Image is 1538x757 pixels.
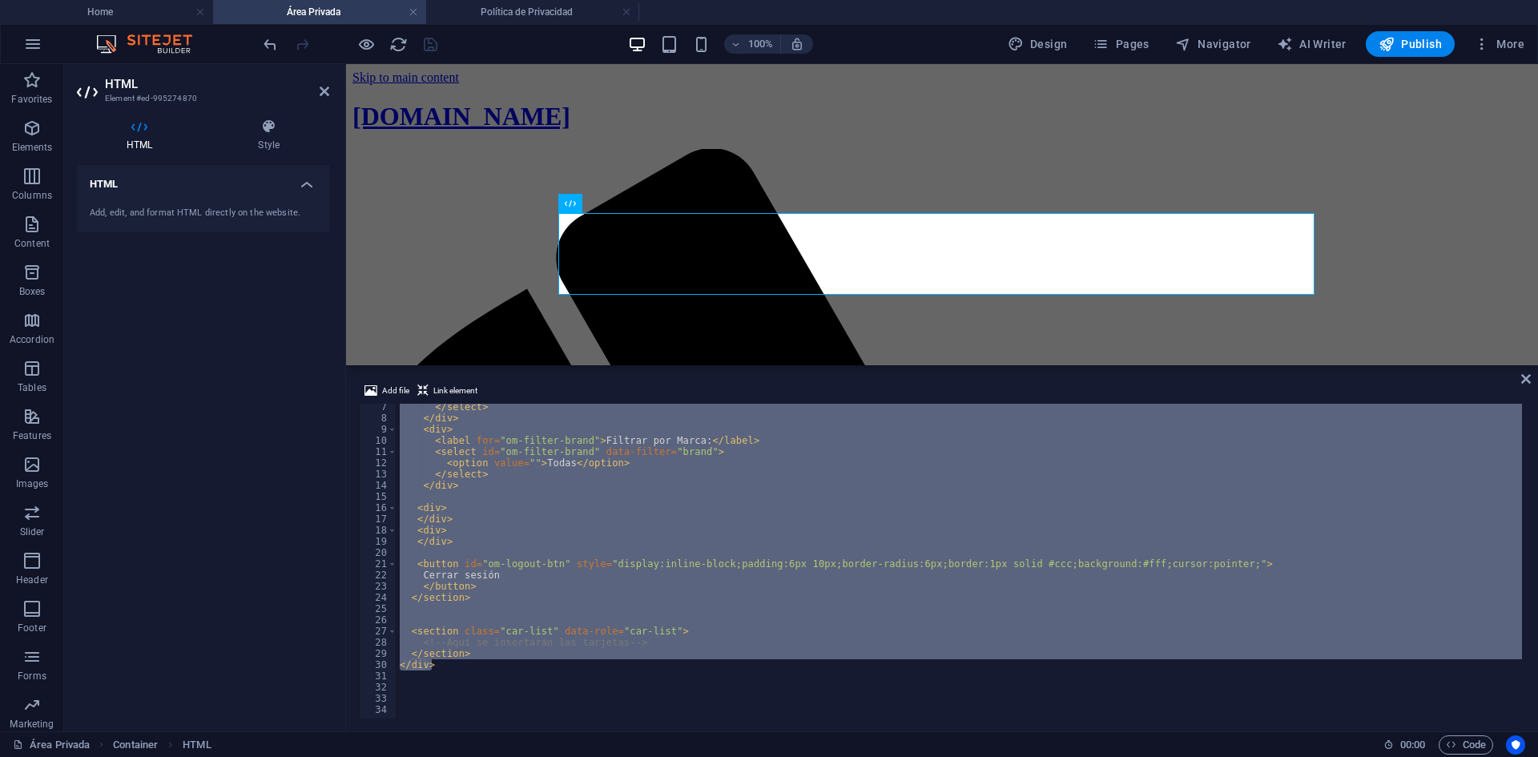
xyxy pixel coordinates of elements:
[16,477,49,490] p: Images
[382,381,409,401] span: Add file
[1008,36,1068,52] span: Design
[433,381,477,401] span: Link element
[362,381,412,401] button: Add file
[105,77,329,91] h2: HTML
[77,119,208,152] h4: HTML
[360,480,397,491] div: 14
[360,570,397,581] div: 22
[360,525,397,536] div: 18
[10,333,54,346] p: Accordion
[1169,31,1258,57] button: Navigator
[1277,36,1347,52] span: AI Writer
[19,285,46,298] p: Boxes
[1506,735,1525,755] button: Usercentrics
[360,558,397,570] div: 21
[16,574,48,586] p: Header
[360,626,397,637] div: 27
[12,189,52,202] p: Columns
[360,446,397,457] div: 11
[360,704,397,715] div: 34
[14,237,50,250] p: Content
[415,381,480,401] button: Link element
[360,682,397,693] div: 32
[360,670,397,682] div: 31
[113,735,158,755] span: Click to select. Double-click to edit
[1439,735,1493,755] button: Code
[360,413,397,424] div: 8
[208,119,329,152] h4: Style
[1474,36,1524,52] span: More
[1086,31,1155,57] button: Pages
[11,93,52,106] p: Favorites
[20,525,45,538] p: Slider
[360,424,397,435] div: 9
[360,648,397,659] div: 29
[6,6,113,20] a: Skip to main content
[1411,739,1414,751] span: :
[360,513,397,525] div: 17
[360,547,397,558] div: 20
[1270,31,1353,57] button: AI Writer
[260,34,280,54] button: undo
[213,3,426,21] h4: Área Privada
[105,91,297,106] h3: Element #ed-995274870
[261,35,280,54] i: Undo: Change text (Ctrl+Z)
[1468,31,1531,57] button: More
[1001,31,1074,57] button: Design
[790,37,804,51] i: On resize automatically adjust zoom level to fit chosen device.
[18,622,46,634] p: Footer
[1093,36,1149,52] span: Pages
[360,693,397,704] div: 33
[1446,735,1486,755] span: Code
[90,207,316,220] div: Add, edit, and format HTML directly on the website.
[1175,36,1251,52] span: Navigator
[92,34,212,54] img: Editor Logo
[389,35,408,54] i: Reload page
[360,614,397,626] div: 26
[1379,36,1442,52] span: Publish
[360,536,397,547] div: 19
[360,592,397,603] div: 24
[10,718,54,731] p: Marketing
[1400,735,1425,755] span: 00 00
[113,735,211,755] nav: breadcrumb
[12,141,53,154] p: Elements
[389,34,408,54] button: reload
[360,457,397,469] div: 12
[724,34,781,54] button: 100%
[360,637,397,648] div: 28
[360,659,397,670] div: 30
[13,735,90,755] a: Click to cancel selection. Double-click to open Pages
[356,34,376,54] button: Click here to leave preview mode and continue editing
[183,735,211,755] span: Click to select. Double-click to edit
[360,469,397,480] div: 13
[360,581,397,592] div: 23
[360,491,397,502] div: 15
[360,435,397,446] div: 10
[77,165,329,194] h4: HTML
[1366,31,1455,57] button: Publish
[18,670,46,683] p: Forms
[13,429,51,442] p: Features
[748,34,774,54] h6: 100%
[360,502,397,513] div: 16
[1001,31,1074,57] div: Design (Ctrl+Alt+Y)
[426,3,639,21] h4: Política de Privacidad
[360,603,397,614] div: 25
[18,381,46,394] p: Tables
[360,401,397,413] div: 7
[1383,735,1426,755] h6: Session time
